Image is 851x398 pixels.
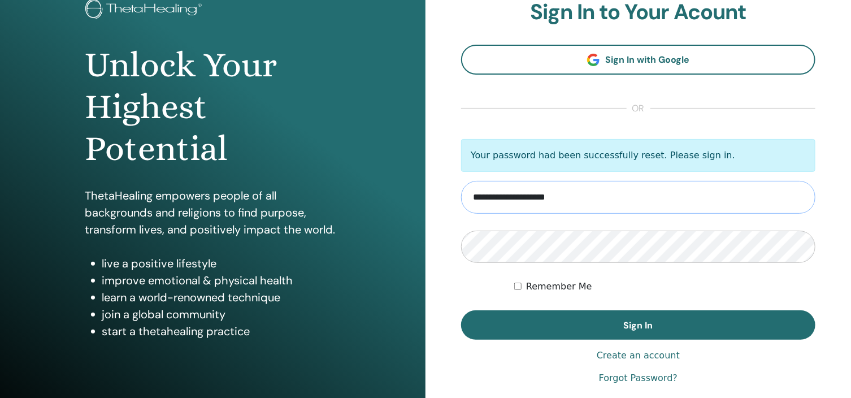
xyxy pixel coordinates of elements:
[461,45,815,75] a: Sign In with Google
[627,102,650,115] span: or
[85,187,341,238] p: ThetaHealing empowers people of all backgrounds and religions to find purpose, transform lives, a...
[526,280,592,293] label: Remember Me
[514,280,815,293] div: Keep me authenticated indefinitely or until I manually logout
[461,310,815,340] button: Sign In
[624,319,653,331] span: Sign In
[102,289,341,306] li: learn a world-renowned technique
[102,306,341,323] li: join a global community
[102,255,341,272] li: live a positive lifestyle
[597,349,680,362] a: Create an account
[461,139,815,172] p: Your password had been successfully reset. Please sign in.
[605,54,689,66] span: Sign In with Google
[102,272,341,289] li: improve emotional & physical health
[102,323,341,340] li: start a thetahealing practice
[599,371,678,385] a: Forgot Password?
[85,44,341,170] h1: Unlock Your Highest Potential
